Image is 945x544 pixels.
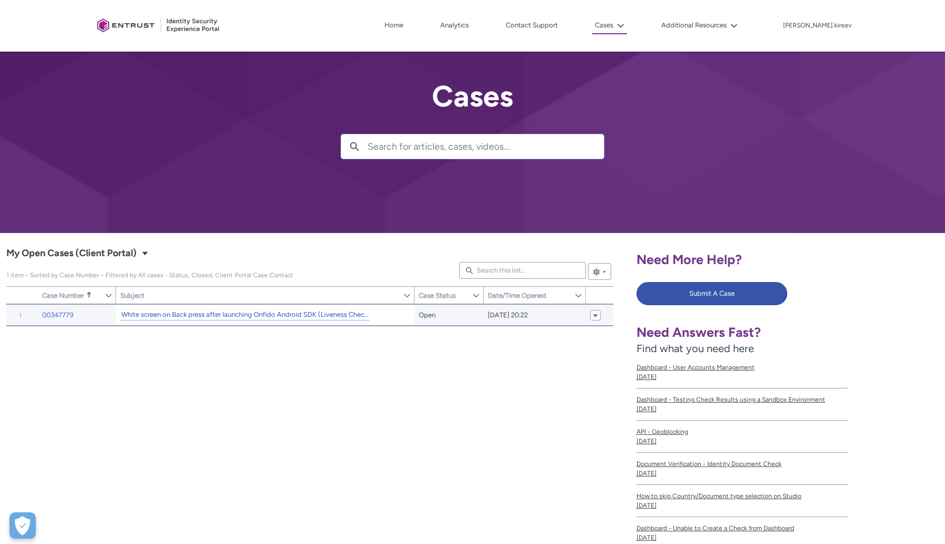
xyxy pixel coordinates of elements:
[116,287,403,304] a: Subject
[42,292,84,299] span: Case Number
[637,363,848,372] span: Dashboard - User Accounts Management
[783,22,852,30] p: [PERSON_NAME].kireev
[637,356,848,388] a: Dashboard - User Accounts Management[DATE]
[459,262,586,279] input: Search this list...
[6,304,613,326] table: My Open Cases (Client Portal)
[637,502,657,509] lightning-formatted-date-time: [DATE]
[637,470,657,477] lightning-formatted-date-time: [DATE]
[368,134,604,159] input: Search for articles, cases, videos...
[637,282,788,305] button: Submit A Case
[637,523,848,533] span: Dashboard - Unable to Create a Check from Dashboard
[592,17,627,34] button: Cases
[588,263,611,280] button: List View Controls
[484,287,574,304] a: Date/Time Opened
[6,271,293,279] span: My Open Cases (Client Portal)
[637,388,848,421] a: Dashboard - Testing Check Results using a Sandbox Environment[DATE]
[341,134,368,159] button: Search
[6,245,137,262] span: My Open Cases (Client Portal)
[783,20,852,30] button: User Profile vladimir.kireev
[341,80,604,113] h2: Cases
[637,324,848,341] h1: Need Answers Fast?
[637,373,657,381] lightning-formatted-date-time: [DATE]
[637,534,657,541] lightning-formatted-date-time: [DATE]
[659,17,740,33] button: Additional Resources
[637,459,848,469] span: Document Verification - Identity Document Check
[382,17,406,33] a: Home
[139,247,151,259] button: Select a List View: Cases
[637,342,754,355] span: Find what you need here
[38,287,104,304] a: Case Number
[637,438,657,445] lightning-formatted-date-time: [DATE]
[637,453,848,485] a: Document Verification - Identity Document Check[DATE]
[637,427,848,436] span: API - Geoblocking
[637,395,848,404] span: Dashboard - Testing Check Results using a Sandbox Environment
[637,485,848,517] a: How to skip Country/Document type selection on Studio[DATE]
[9,512,36,539] button: Open Preferences
[488,310,528,320] span: [DATE] 20:22
[637,251,742,267] span: Need More Help?
[414,287,472,304] a: Case Status
[896,496,945,544] iframe: Qualified Messenger
[503,17,561,33] a: Contact Support
[419,310,436,320] span: Open
[637,491,848,501] span: How to skip Country/Document type selection on Studio
[121,309,369,320] a: White screen on Back press after launching Onfido Android SDK (Liveness Check)
[438,17,471,33] a: Analytics, opens in new tab
[637,421,848,453] a: API - Geoblocking[DATE]
[637,405,657,413] lightning-formatted-date-time: [DATE]
[42,310,73,320] a: 00347779
[9,512,36,539] div: Cookie Preferences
